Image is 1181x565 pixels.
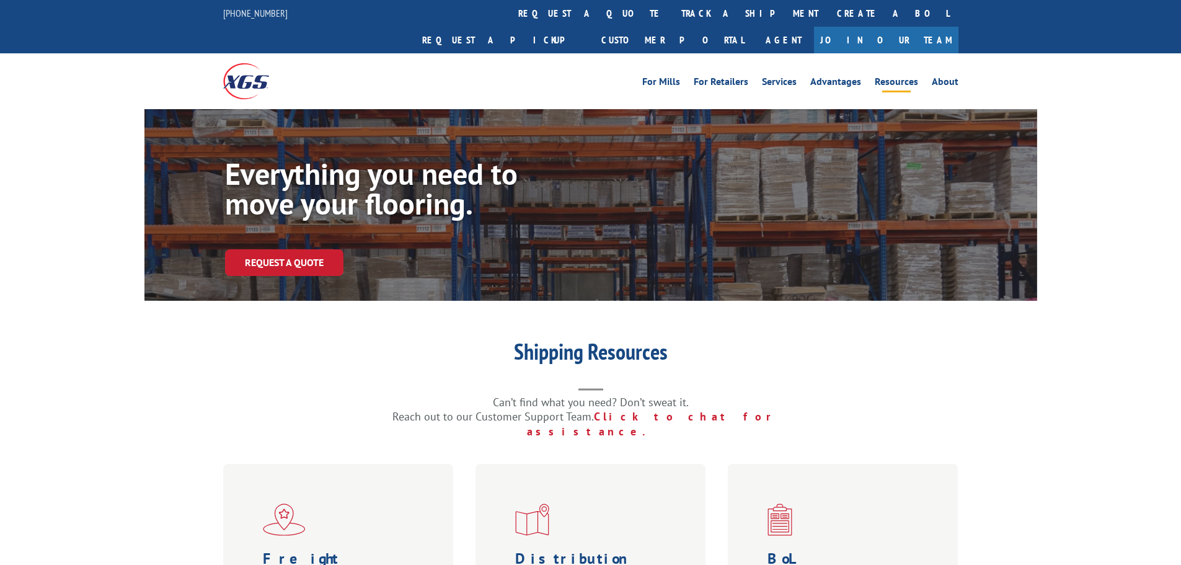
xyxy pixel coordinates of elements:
a: Advantages [810,77,861,91]
a: For Mills [642,77,680,91]
a: For Retailers [694,77,748,91]
p: Can’t find what you need? Don’t sweat it. Reach out to our Customer Support Team. [343,395,839,439]
a: About [932,77,958,91]
a: [PHONE_NUMBER] [223,7,288,19]
a: Services [762,77,797,91]
a: Join Our Team [814,27,958,53]
a: Agent [753,27,814,53]
h1: Everything you need to move your flooring. [225,159,597,225]
img: xgs-icon-bo-l-generator-red [767,504,792,536]
a: Request a pickup [413,27,592,53]
a: Click to chat for assistance. [527,409,789,438]
a: Resources [875,77,918,91]
h1: Shipping Resources [343,340,839,369]
a: Customer Portal [592,27,753,53]
img: xgs-icon-flagship-distribution-model-red [263,504,306,536]
img: xgs-icon-distribution-map-red [515,504,549,536]
a: Request a Quote [225,249,343,276]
